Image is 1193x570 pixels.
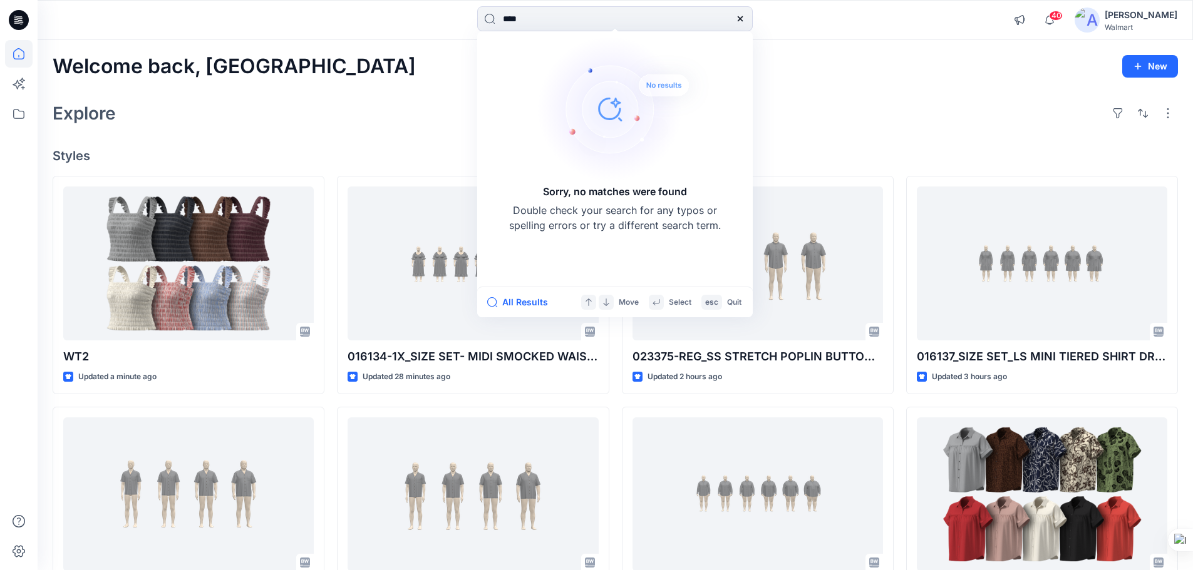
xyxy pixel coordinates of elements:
[487,295,556,310] button: All Results
[705,296,718,309] p: esc
[363,370,450,384] p: Updated 28 minutes ago
[1105,23,1177,32] div: Walmart
[633,186,883,341] a: 023375-REG_SS STRETCH POPLIN BUTTON DOWN-20-08-25
[917,348,1167,365] p: 016137_SIZE SET_LS MINI TIERED SHIRT DRESS
[348,348,598,365] p: 016134-1X_SIZE SET- MIDI SMOCKED WAIST DRESS -([DATE])
[669,296,691,309] p: Select
[53,55,416,78] h2: Welcome back, [GEOGRAPHIC_DATA]
[63,186,314,341] a: WT2
[727,296,741,309] p: Quit
[63,348,314,365] p: WT2
[633,348,883,365] p: 023375-REG_SS STRETCH POPLIN BUTTON DOWN-20-08-25
[619,296,639,309] p: Move
[543,184,687,199] h5: Sorry, no matches were found
[917,186,1167,341] a: 016137_SIZE SET_LS MINI TIERED SHIRT DRESS
[509,203,721,233] p: Double check your search for any typos or spelling errors or try a different search term.
[348,186,598,341] a: 016134-1X_SIZE SET- MIDI SMOCKED WAIST DRESS -(18-07-25)
[537,34,713,184] img: Sorry, no matches were found
[53,103,116,123] h2: Explore
[78,370,157,384] p: Updated a minute ago
[53,148,1178,163] h4: Styles
[648,370,722,384] p: Updated 2 hours ago
[1105,8,1177,23] div: [PERSON_NAME]
[1049,11,1063,21] span: 40
[1075,8,1100,33] img: avatar
[1122,55,1178,78] button: New
[932,370,1007,384] p: Updated 3 hours ago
